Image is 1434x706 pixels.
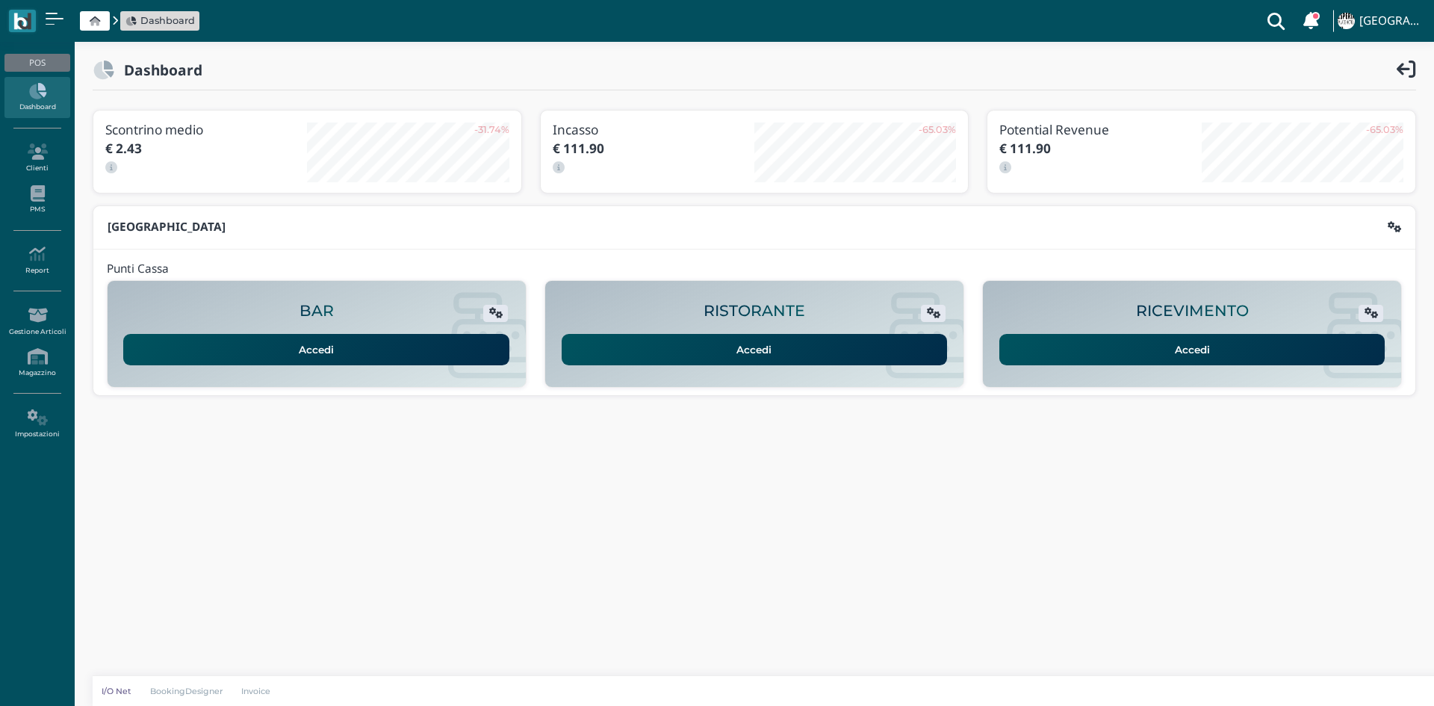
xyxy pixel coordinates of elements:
[105,140,142,157] b: € 2.43
[553,140,604,157] b: € 111.90
[4,301,69,342] a: Gestione Articoli
[553,123,754,137] h3: Incasso
[1359,15,1425,28] h4: [GEOGRAPHIC_DATA]
[1136,303,1249,320] h2: RICEVIMENTO
[1338,13,1354,29] img: ...
[299,303,334,320] h2: BAR
[125,13,195,28] a: Dashboard
[704,303,805,320] h2: RISTORANTE
[999,334,1385,365] a: Accedi
[4,403,69,445] a: Impostazioni
[999,140,1051,157] b: € 111.90
[4,137,69,179] a: Clienti
[4,342,69,383] a: Magazzino
[123,334,509,365] a: Accedi
[562,334,948,365] a: Accedi
[108,219,226,235] b: [GEOGRAPHIC_DATA]
[114,62,202,78] h2: Dashboard
[4,77,69,118] a: Dashboard
[4,240,69,281] a: Report
[1335,3,1425,39] a: ... [GEOGRAPHIC_DATA]
[13,13,31,30] img: logo
[140,13,195,28] span: Dashboard
[107,263,169,276] h4: Punti Cassa
[105,123,307,137] h3: Scontrino medio
[999,123,1201,137] h3: Potential Revenue
[4,54,69,72] div: POS
[4,179,69,220] a: PMS
[1328,660,1421,693] iframe: Help widget launcher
